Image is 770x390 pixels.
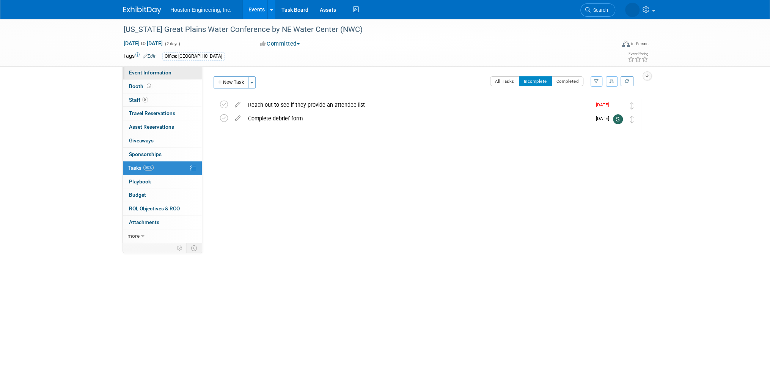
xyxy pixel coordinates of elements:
[121,23,604,36] div: [US_STATE] Great Plains Water Conference by NE Water Center (NWC)
[129,69,171,76] span: Event Information
[123,66,202,79] a: Event Information
[128,165,154,171] span: Tasks
[596,116,613,121] span: [DATE]
[123,188,202,202] a: Budget
[214,76,248,88] button: New Task
[123,148,202,161] a: Sponsorships
[123,229,202,243] a: more
[143,165,154,171] span: 80%
[123,80,202,93] a: Booth
[129,83,152,89] span: Booth
[123,93,202,107] a: Staff5
[580,3,615,17] a: Search
[123,175,202,188] a: Playbook
[123,6,161,14] img: ExhibitDay
[552,76,584,86] button: Completed
[244,112,591,125] div: Complete debrief form
[129,124,174,130] span: Asset Reservations
[123,161,202,175] a: Tasks80%
[162,52,225,60] div: Office: [GEOGRAPHIC_DATA]
[187,243,202,253] td: Toggle Event Tabs
[129,137,154,144] span: Giveaways
[173,243,187,253] td: Personalize Event Tab Strip
[145,83,152,89] span: Booth not reserved yet
[123,107,202,120] a: Travel Reservations
[625,3,640,17] img: Heidi Joarnt
[142,97,148,103] span: 5
[630,102,634,109] i: Move task
[519,76,552,86] button: Incomplete
[123,134,202,147] a: Giveaways
[258,40,303,48] button: Committed
[621,76,633,86] a: Refresh
[596,102,613,107] span: [DATE]
[123,202,202,215] a: ROI, Objectives & ROO
[231,101,244,108] a: edit
[123,216,202,229] a: Attachments
[129,151,162,157] span: Sponsorships
[170,7,231,13] span: Houston Engineering, Inc.
[613,101,623,111] img: Heidi Joarnt
[123,40,163,47] span: [DATE] [DATE]
[129,219,159,225] span: Attachments
[129,192,146,198] span: Budget
[231,115,244,122] a: edit
[631,41,649,47] div: In-Person
[123,52,156,61] td: Tags
[164,41,180,46] span: (2 days)
[591,7,608,13] span: Search
[613,114,623,124] img: Sara Mechtenberg
[143,54,156,59] a: Edit
[622,41,630,47] img: Format-Inperson.png
[123,120,202,134] a: Asset Reservations
[127,233,140,239] span: more
[490,76,519,86] button: All Tasks
[129,205,180,212] span: ROI, Objectives & ROO
[129,110,175,116] span: Travel Reservations
[129,178,151,185] span: Playbook
[244,98,591,111] div: Reach out to see if they provide an attendee list
[140,40,147,46] span: to
[570,39,649,51] div: Event Format
[630,116,634,123] i: Move task
[129,97,148,103] span: Staff
[628,52,648,56] div: Event Rating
